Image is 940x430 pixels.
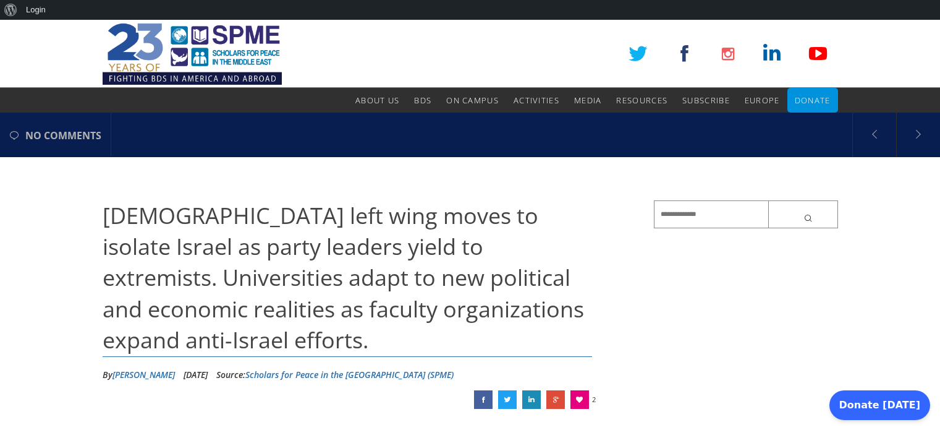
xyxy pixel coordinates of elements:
[745,88,780,113] a: Europe
[522,390,541,409] a: Democratic Party left wing moves to isolate Israel as party leaders yield to extremists. Universi...
[616,88,667,113] a: Resources
[616,95,667,106] span: Resources
[216,366,454,384] div: Source:
[414,88,431,113] a: BDS
[574,88,602,113] a: Media
[745,95,780,106] span: Europe
[474,390,493,409] a: Democratic Party left wing moves to isolate Israel as party leaders yield to extremists. Universi...
[103,366,175,384] li: By
[574,95,602,106] span: Media
[682,95,730,106] span: Subscribe
[795,95,831,106] span: Donate
[25,114,101,157] span: no comments
[355,88,399,113] a: About Us
[355,95,399,106] span: About Us
[446,88,499,113] a: On Campus
[414,95,431,106] span: BDS
[103,200,584,356] span: [DEMOGRAPHIC_DATA] left wing moves to isolate Israel as party leaders yield to extremists. Univer...
[245,369,454,381] a: Scholars for Peace in the [GEOGRAPHIC_DATA] (SPME)
[682,88,730,113] a: Subscribe
[514,88,559,113] a: Activities
[514,95,559,106] span: Activities
[592,390,596,409] span: 2
[498,390,517,409] a: Democratic Party left wing moves to isolate Israel as party leaders yield to extremists. Universi...
[112,369,175,381] a: [PERSON_NAME]
[446,95,499,106] span: On Campus
[546,390,565,409] a: Democratic Party left wing moves to isolate Israel as party leaders yield to extremists. Universi...
[103,20,282,88] img: SPME
[795,88,831,113] a: Donate
[184,366,208,384] li: [DATE]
